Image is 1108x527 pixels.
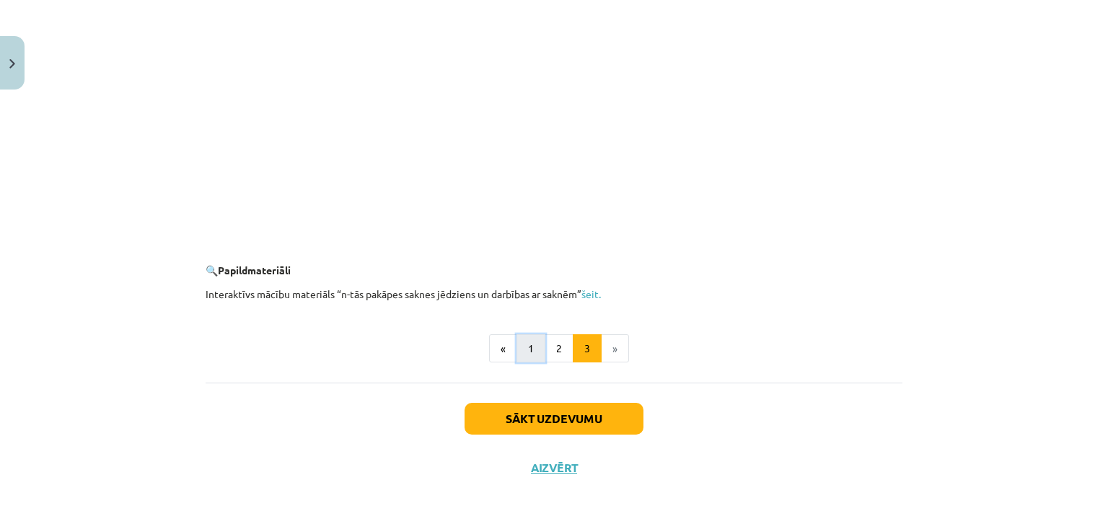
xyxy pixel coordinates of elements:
button: 1 [516,334,545,363]
button: 2 [545,334,573,363]
p: 🔍 [206,263,902,278]
button: Aizvērt [527,461,581,475]
b: P [218,263,224,276]
p: Interaktīvs mācību materiāls “n-tās pakāpes saknes jēdziens un darbības ar saknēm” [206,287,902,302]
a: šeit. [581,287,601,300]
b: apildmateriāli [224,263,291,276]
nav: Page navigation example [206,334,902,363]
button: Sākt uzdevumu [465,403,643,435]
img: icon-close-lesson-0947bae3869378f0d4975bcd49f059093ad1ed9edebbc8119c70593378902aed.svg [9,59,15,69]
button: « [489,334,517,363]
button: 3 [573,334,602,363]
